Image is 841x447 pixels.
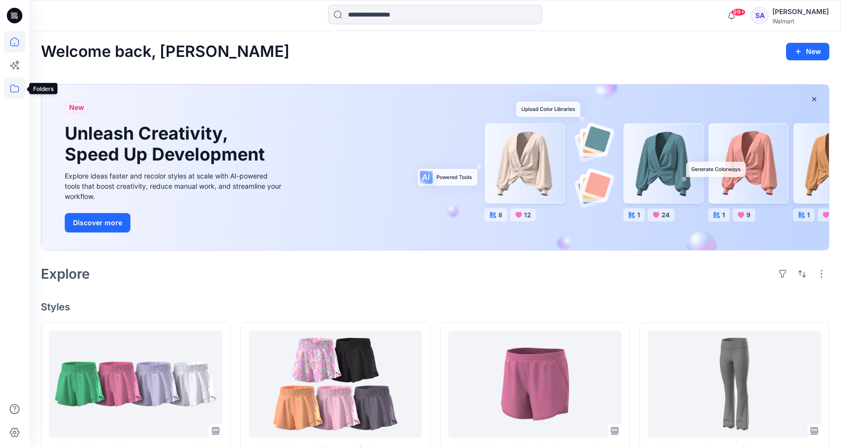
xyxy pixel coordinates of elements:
button: New [786,43,829,60]
div: [PERSON_NAME] [772,6,829,18]
div: Explore ideas faster and recolor styles at scale with AI-powered tools that boost creativity, red... [65,171,284,201]
div: SA [751,7,768,24]
h2: Welcome back, [PERSON_NAME] [41,43,290,61]
a: HQ021660_AW Girl Butterfly Short [249,331,422,438]
span: New [69,102,84,113]
div: Walmart [772,18,829,25]
a: HQ021660_AW GIRL BUTTERFLY SHORT [49,331,222,438]
a: HQ021644_Flare Legging [648,331,821,438]
h1: Unleash Creativity, Speed Up Development [65,123,269,165]
a: HQ022219_AW CORE SHORT_PLUS [448,331,622,438]
button: Discover more [65,213,130,232]
h2: Explore [41,266,90,282]
a: Discover more [65,213,284,232]
h4: Styles [41,301,829,313]
span: 99+ [731,8,746,16]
